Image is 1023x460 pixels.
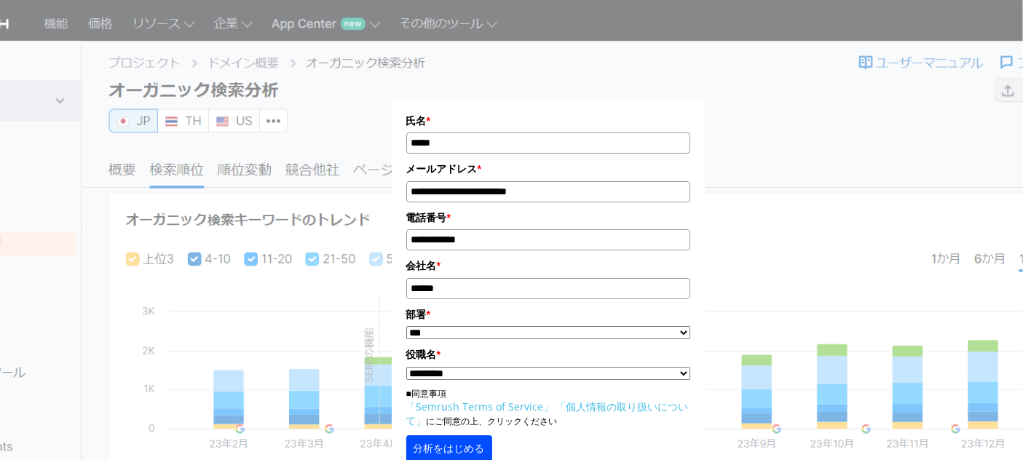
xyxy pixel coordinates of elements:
label: 役職名 [406,346,690,362]
a: 「個人情報の取り扱いについて」 [406,400,689,427]
label: 会社名 [406,258,690,274]
label: 部署 [406,306,690,322]
p: ■同意事項 にご同意の上、クリックください [406,387,690,428]
label: メールアドレス [406,161,690,177]
label: 氏名 [406,113,690,129]
label: 電話番号 [406,210,690,226]
a: 「Semrush Terms of Service」 [406,400,554,413]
